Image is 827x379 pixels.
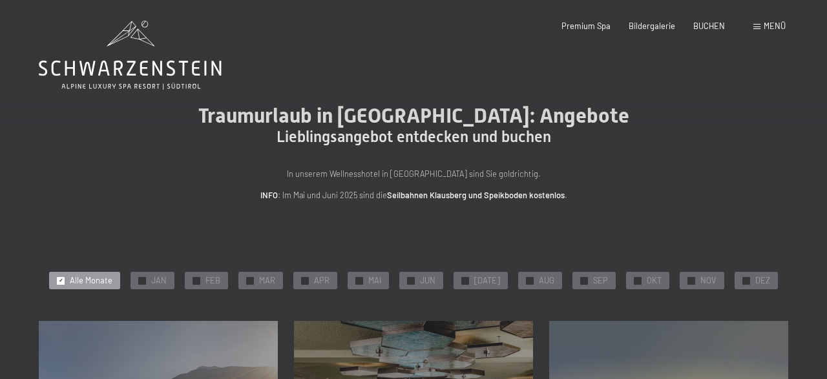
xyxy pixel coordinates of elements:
[700,275,717,287] span: NOV
[260,190,278,200] strong: INFO
[59,277,63,284] span: ✓
[151,275,167,287] span: JAN
[693,21,725,31] a: BUCHEN
[259,275,275,287] span: MAR
[198,103,629,128] span: Traumurlaub in [GEOGRAPHIC_DATA]: Angebote
[636,277,640,284] span: ✓
[647,275,662,287] span: OKT
[755,275,770,287] span: DEZ
[539,275,554,287] span: AUG
[582,277,587,284] span: ✓
[764,21,786,31] span: Menü
[387,190,565,200] strong: Seilbahnen Klausberg und Speikboden kostenlos
[463,277,468,284] span: ✓
[629,21,675,31] a: Bildergalerie
[303,277,308,284] span: ✓
[474,275,500,287] span: [DATE]
[368,275,381,287] span: MAI
[409,277,413,284] span: ✓
[70,275,112,287] span: Alle Monate
[528,277,532,284] span: ✓
[420,275,435,287] span: JUN
[248,277,253,284] span: ✓
[205,275,220,287] span: FEB
[155,167,672,180] p: In unserem Wellnesshotel in [GEOGRAPHIC_DATA] sind Sie goldrichtig.
[140,277,145,284] span: ✓
[357,277,362,284] span: ✓
[744,277,749,284] span: ✓
[155,189,672,201] p: : Im Mai und Juni 2025 sind die .
[561,21,611,31] a: Premium Spa
[277,128,551,146] span: Lieblingsangebot entdecken und buchen
[194,277,199,284] span: ✓
[593,275,608,287] span: SEP
[314,275,330,287] span: APR
[689,277,694,284] span: ✓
